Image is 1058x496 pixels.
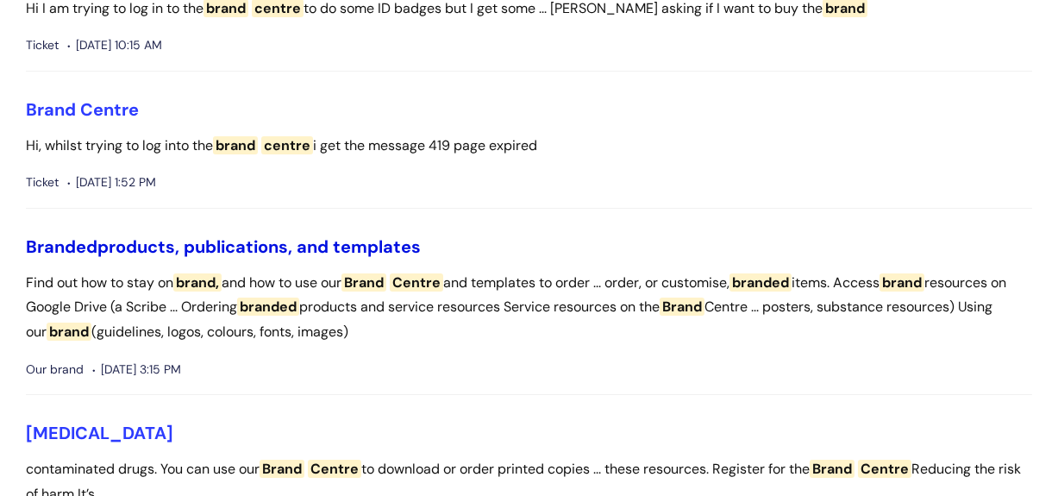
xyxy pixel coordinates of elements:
[26,98,76,121] span: Brand
[67,35,162,56] span: [DATE] 10:15 AM
[237,298,299,316] span: branded
[308,460,361,478] span: Centre
[260,460,304,478] span: Brand
[26,172,59,193] span: Ticket
[92,359,181,380] span: [DATE] 3:15 PM
[26,359,84,380] span: Our brand
[390,273,443,292] span: Centre
[26,98,139,121] a: Brand Centre
[858,460,911,478] span: Centre
[880,273,924,292] span: brand
[26,35,59,56] span: Ticket
[261,136,313,154] span: centre
[810,460,855,478] span: Brand
[660,298,704,316] span: Brand
[47,323,91,341] span: brand
[341,273,386,292] span: Brand
[213,136,258,154] span: brand
[26,235,421,258] a: Brandedproducts, publications, and templates
[26,422,173,444] a: [MEDICAL_DATA]
[173,273,222,292] span: brand,
[67,172,156,193] span: [DATE] 1:52 PM
[80,98,139,121] span: Centre
[26,235,97,258] span: Branded
[26,271,1032,345] p: Find out how to stay on and how to use our and templates to order ... order, or customise, items....
[26,134,1032,159] p: Hi, whilst trying to log into the i get the message 419 page expired
[729,273,792,292] span: branded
